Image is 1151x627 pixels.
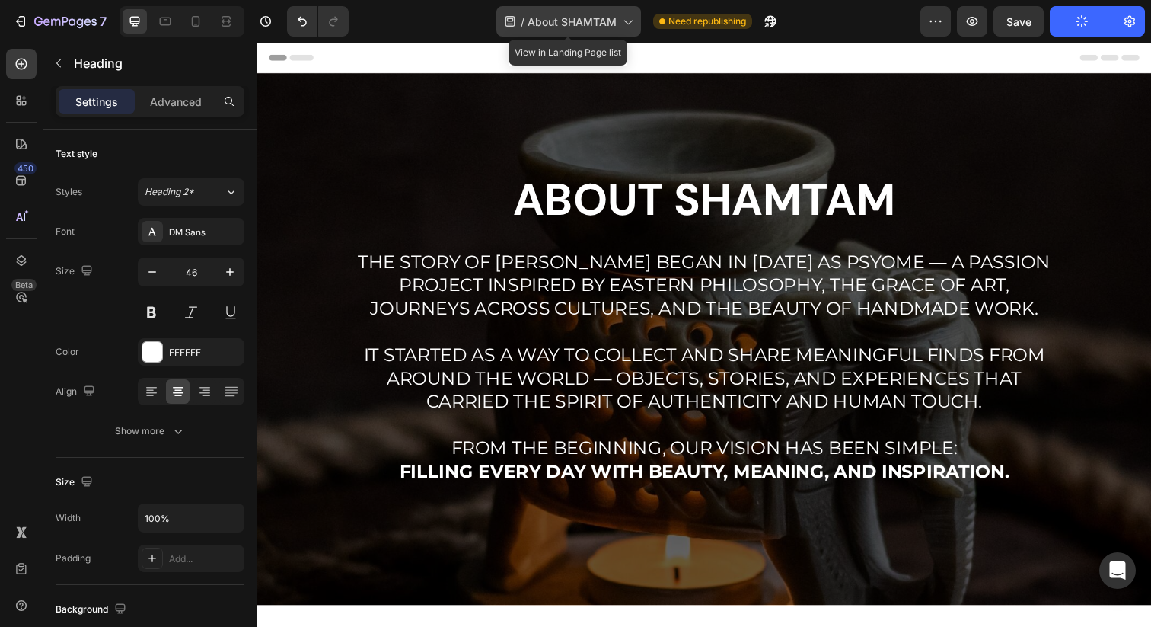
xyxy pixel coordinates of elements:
div: Color [56,345,79,359]
button: Save [993,6,1044,37]
div: Beta [11,279,37,291]
button: Heading 2* [138,178,244,206]
span: About SHAMTAM [528,14,617,30]
button: Show more [56,417,244,445]
div: Background [56,600,129,620]
div: Styles [56,185,82,199]
iframe: Design area [257,43,1151,627]
div: DM Sans [169,226,241,239]
strong: About SHAMTAM [262,131,652,190]
p: Advanced [150,94,202,110]
p: It started as a way to collect and share meaningful finds from around the world — objects, storie... [100,307,813,379]
div: Add... [169,552,241,566]
input: Auto [139,504,244,532]
div: Width [56,511,81,525]
span: Need republishing [668,14,746,28]
p: Settings [75,94,118,110]
strong: Filling every day with beauty, meaning, and inspiration. [145,427,768,449]
div: Size [56,472,96,493]
div: 450 [14,162,37,174]
p: Heading [74,54,238,72]
div: Show more [115,424,186,439]
div: FFFFFF [169,346,241,360]
p: 7 [100,12,107,30]
p: The story of [PERSON_NAME] began in [DATE] as Psyome — a passion project inspired by Eastern phil... [100,212,813,283]
button: 7 [6,6,113,37]
div: Align [56,382,98,402]
span: / [521,14,524,30]
div: Size [56,261,96,282]
div: Open Intercom Messenger [1099,552,1136,589]
span: Heading 2* [145,185,194,199]
div: Padding [56,552,91,565]
p: From the beginning, our vision has been simple: [100,401,813,425]
span: Save [1006,15,1031,28]
div: Font [56,225,75,238]
div: Text style [56,147,97,161]
div: Undo/Redo [287,6,349,37]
